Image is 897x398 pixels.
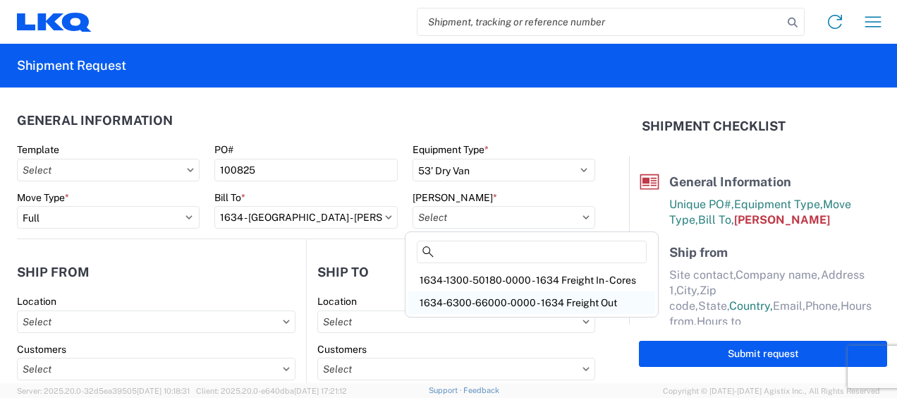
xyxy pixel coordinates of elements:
[17,310,295,333] input: Select
[17,265,90,279] h2: Ship from
[639,341,887,367] button: Submit request
[463,386,499,394] a: Feedback
[137,387,190,395] span: [DATE] 10:18:31
[413,206,595,229] input: Select
[17,387,190,395] span: Server: 2025.20.0-32d5ea39505
[317,265,369,279] h2: Ship to
[773,299,805,313] span: Email,
[408,269,655,291] div: 1634-1300-50180-0000 - 1634 Freight In - Cores
[642,118,786,135] h2: Shipment Checklist
[413,143,489,156] label: Equipment Type
[17,358,295,380] input: Select
[663,385,880,397] span: Copyright © [DATE]-[DATE] Agistix Inc., All Rights Reserved
[196,387,347,395] span: Client: 2025.20.0-e640dba
[317,343,367,356] label: Customers
[17,159,200,181] input: Select
[214,206,397,229] input: Select
[214,191,245,204] label: Bill To
[317,310,595,333] input: Select
[17,57,126,74] h2: Shipment Request
[676,284,700,297] span: City,
[669,198,734,211] span: Unique PO#,
[317,358,595,380] input: Select
[429,386,464,394] a: Support
[729,299,773,313] span: Country,
[669,245,728,260] span: Ship from
[669,268,736,282] span: Site contact,
[698,299,729,313] span: State,
[417,8,783,35] input: Shipment, tracking or reference number
[408,291,655,314] div: 1634-6300-66000-0000 - 1634 Freight Out
[214,143,233,156] label: PO#
[294,387,347,395] span: [DATE] 17:21:12
[17,143,59,156] label: Template
[413,191,497,204] label: [PERSON_NAME]
[697,315,741,328] span: Hours to
[698,213,734,227] span: Bill To,
[734,213,830,227] span: [PERSON_NAME]
[734,198,823,211] span: Equipment Type,
[17,343,66,356] label: Customers
[736,268,821,282] span: Company name,
[17,295,56,308] label: Location
[317,295,357,308] label: Location
[17,191,69,204] label: Move Type
[17,114,173,128] h2: General Information
[669,174,791,189] span: General Information
[805,299,841,313] span: Phone,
